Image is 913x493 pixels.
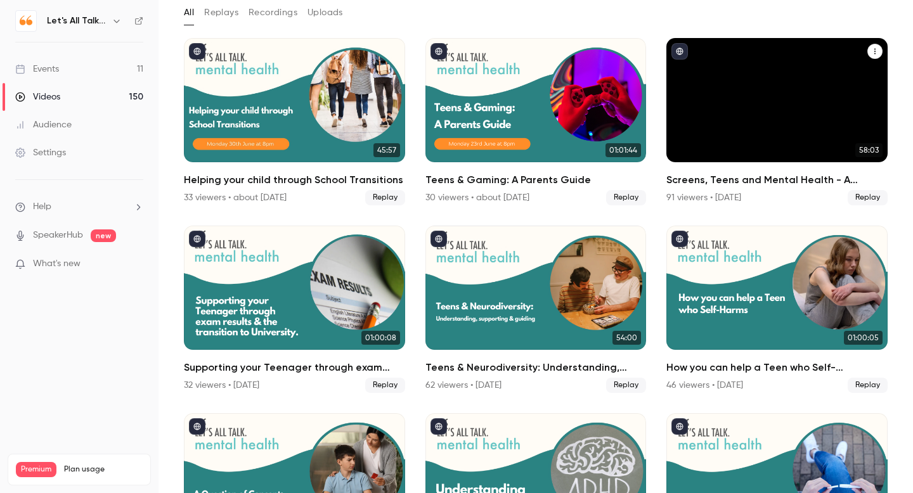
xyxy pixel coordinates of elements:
[365,378,405,393] span: Replay
[666,191,741,204] div: 91 viewers • [DATE]
[848,378,888,393] span: Replay
[425,360,647,375] h2: Teens & Neurodiversity: Understanding, supporting & guiding
[431,43,447,60] button: published
[666,226,888,393] li: How you can help a Teen who Self-Harms
[16,462,56,477] span: Premium
[15,200,143,214] li: help-dropdown-opener
[671,43,688,60] button: published
[855,143,883,157] span: 58:03
[189,231,205,247] button: published
[184,38,405,205] a: 45:57Helping your child through School Transitions33 viewers • about [DATE]Replay
[671,418,688,435] button: published
[204,3,238,23] button: Replays
[189,43,205,60] button: published
[425,226,647,393] a: 54:00Teens & Neurodiversity: Understanding, supporting & guiding62 viewers • [DATE]Replay
[425,38,647,205] a: 01:01:44Teens & Gaming: A Parents Guide30 viewers • about [DATE]Replay
[15,63,59,75] div: Events
[612,331,641,345] span: 54:00
[666,172,888,188] h2: Screens, Teens and Mental Health - A Parent's guide
[844,331,883,345] span: 01:00:05
[361,331,400,345] span: 01:00:08
[184,226,405,393] a: 01:00:08Supporting your Teenager through exam results & the transition to University.32 viewers •...
[373,143,400,157] span: 45:57
[33,229,83,242] a: SpeakerHub
[189,418,205,435] button: published
[605,143,641,157] span: 01:01:44
[15,146,66,159] div: Settings
[184,38,405,205] li: Helping your child through School Transitions
[128,259,143,270] iframe: Noticeable Trigger
[15,118,72,131] div: Audience
[184,3,194,23] button: All
[249,3,297,23] button: Recordings
[184,172,405,188] h2: Helping your child through School Transitions
[308,3,343,23] button: Uploads
[848,190,888,205] span: Replay
[666,38,888,205] li: Screens, Teens and Mental Health - A Parent's guide
[606,378,646,393] span: Replay
[666,379,743,392] div: 46 viewers • [DATE]
[47,15,107,27] h6: Let's All Talk Mental Health
[425,191,529,204] div: 30 viewers • about [DATE]
[184,360,405,375] h2: Supporting your Teenager through exam results & the transition to University.
[184,226,405,393] li: Supporting your Teenager through exam results & the transition to University.
[425,172,647,188] h2: Teens & Gaming: A Parents Guide
[365,190,405,205] span: Replay
[425,379,502,392] div: 62 viewers • [DATE]
[666,226,888,393] a: 01:00:05How you can help a Teen who Self-[PERSON_NAME]46 viewers • [DATE]Replay
[15,91,60,103] div: Videos
[425,38,647,205] li: Teens & Gaming: A Parents Guide
[431,231,447,247] button: published
[431,418,447,435] button: published
[671,231,688,247] button: published
[184,379,259,392] div: 32 viewers • [DATE]
[16,11,36,31] img: Let's All Talk Mental Health
[666,360,888,375] h2: How you can help a Teen who Self-[PERSON_NAME]
[666,38,888,205] a: 58:03Screens, Teens and Mental Health - A Parent's guide91 viewers • [DATE]Replay
[33,257,81,271] span: What's new
[91,229,116,242] span: new
[606,190,646,205] span: Replay
[425,226,647,393] li: Teens & Neurodiversity: Understanding, supporting & guiding
[184,191,287,204] div: 33 viewers • about [DATE]
[64,464,143,475] span: Plan usage
[33,200,51,214] span: Help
